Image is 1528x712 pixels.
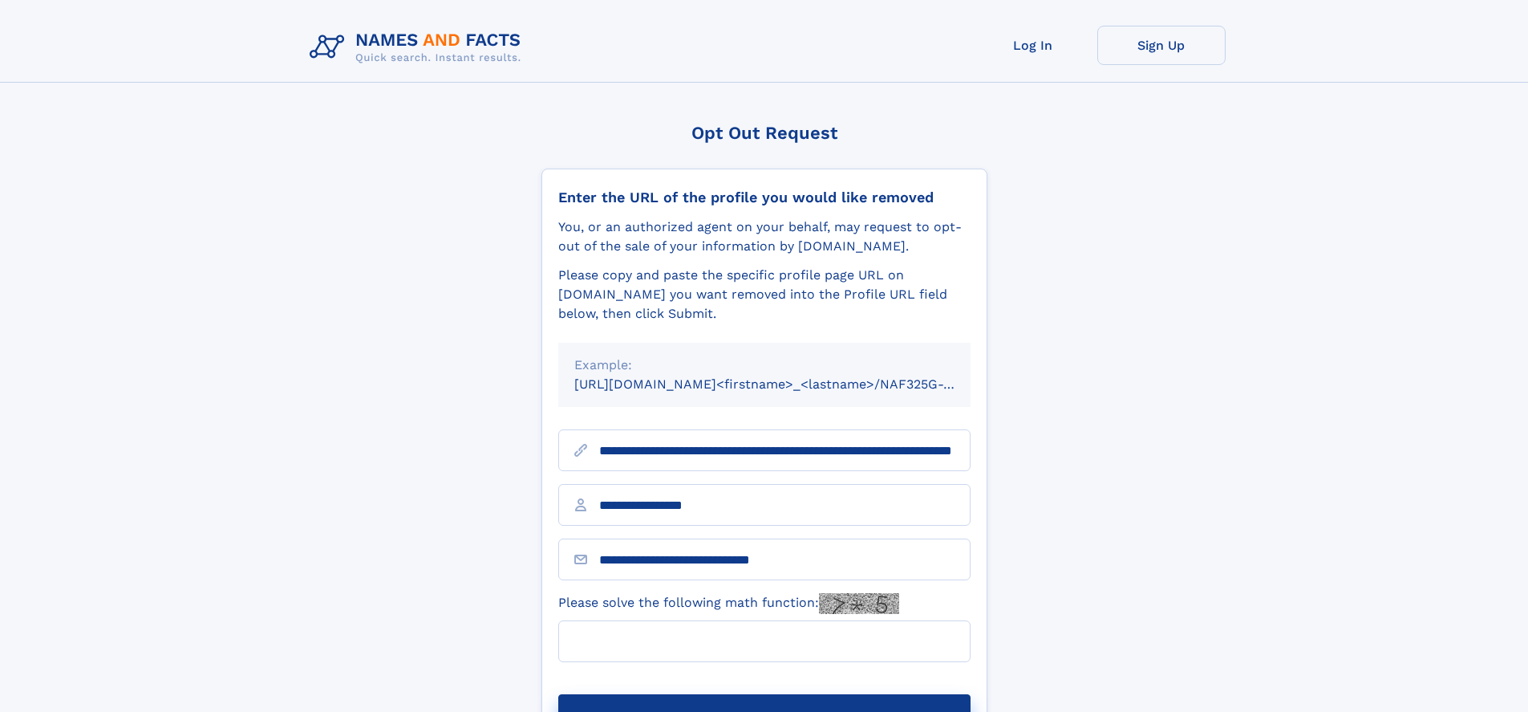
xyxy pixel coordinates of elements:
div: You, or an authorized agent on your behalf, may request to opt-out of the sale of your informatio... [558,218,971,256]
div: Enter the URL of the profile you would like removed [558,189,971,206]
div: Example: [574,356,954,375]
label: Please solve the following math function: [558,593,899,614]
div: Please copy and paste the specific profile page URL on [DOMAIN_NAME] you want removed into the Pr... [558,266,971,323]
img: Logo Names and Facts [303,26,534,69]
small: [URL][DOMAIN_NAME]<firstname>_<lastname>/NAF325G-xxxxxxxx [574,376,1001,392]
div: Opt Out Request [541,123,987,143]
a: Log In [969,26,1097,65]
a: Sign Up [1097,26,1226,65]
